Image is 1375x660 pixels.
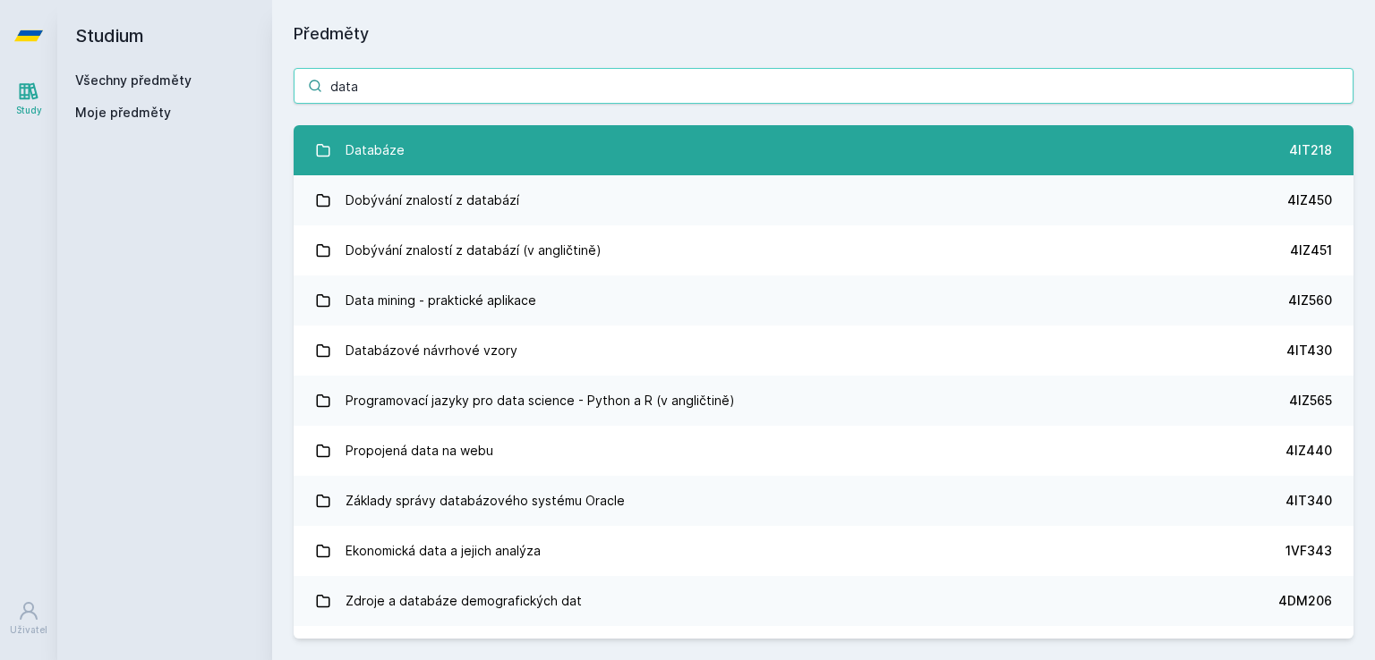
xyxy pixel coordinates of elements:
div: 4IZ560 [1288,292,1332,309]
a: Dobývání znalostí z databází (v angličtině) 4IZ451 [294,225,1354,275]
div: Uživatel [10,623,47,637]
input: Název nebo ident předmětu… [294,68,1354,104]
div: 4IZ440 [1285,442,1332,460]
a: Data mining - praktické aplikace 4IZ560 [294,275,1354,326]
div: Zdroje a databáze demografických dat [346,583,582,619]
div: Základy správy databázového systému Oracle [346,483,625,519]
a: Programovací jazyky pro data science - Python a R (v angličtině) 4IZ565 [294,376,1354,426]
div: Dobývání znalostí z databází [346,182,519,218]
a: Propojená data na webu 4IZ440 [294,426,1354,476]
a: Základy správy databázového systému Oracle 4IT340 [294,476,1354,526]
div: Study [16,104,42,117]
div: Databáze [346,132,405,168]
div: Ekonomická data a jejich analýza [346,533,541,569]
div: 4IZ450 [1287,191,1332,209]
a: Databáze 4IT218 [294,125,1354,175]
a: Zdroje a databáze demografických dat 4DM206 [294,576,1354,626]
a: Dobývání znalostí z databází 4IZ450 [294,175,1354,225]
div: 4IT340 [1285,492,1332,510]
div: Propojená data na webu [346,433,493,469]
div: 4IT218 [1289,141,1332,159]
div: Programovací jazyky pro data science - Python a R (v angličtině) [346,383,735,419]
a: Uživatel [4,591,54,646]
a: Ekonomická data a jejich analýza 1VF343 [294,526,1354,576]
div: Databázové návrhové vzory [346,333,517,368]
div: Data mining - praktické aplikace [346,283,536,318]
div: 4IT430 [1286,342,1332,360]
div: Dobývání znalostí z databází (v angličtině) [346,233,602,268]
div: 1VF343 [1285,542,1332,560]
div: 4IZ565 [1289,392,1332,410]
span: Moje předměty [75,104,171,122]
div: 4IZ451 [1290,241,1332,259]
a: Všechny předměty [75,72,192,88]
div: 4DM206 [1278,592,1332,610]
a: Databázové návrhové vzory 4IT430 [294,326,1354,376]
h1: Předměty [294,21,1354,47]
a: Study [4,72,54,126]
